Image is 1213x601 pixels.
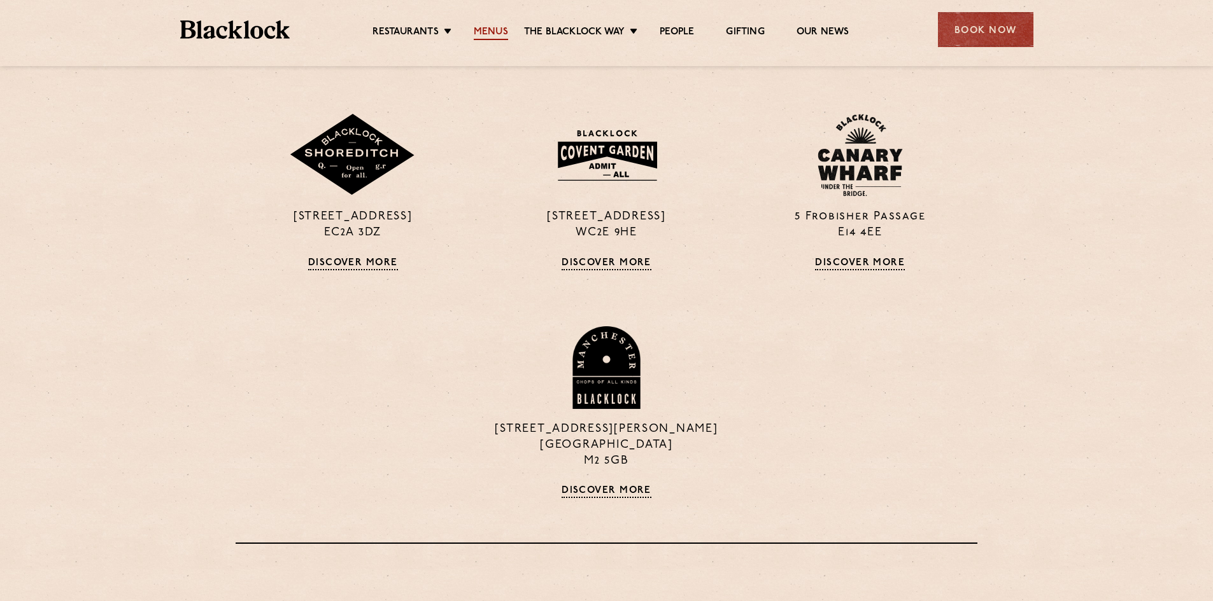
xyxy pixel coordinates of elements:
[815,258,905,270] a: Discover More
[571,326,642,409] img: BL_Manchester_Logo-bleed.png
[236,209,470,241] p: [STREET_ADDRESS] EC2A 3DZ
[797,26,849,40] a: Our News
[289,114,416,197] img: Shoreditch-stamp-v2-default.svg
[562,485,651,498] a: Discover More
[308,258,398,270] a: Discover More
[726,26,764,40] a: Gifting
[938,12,1033,47] div: Book Now
[524,26,625,40] a: The Blacklock Way
[818,114,903,197] img: BL_CW_Logo_Website.svg
[562,258,651,270] a: Discover More
[489,209,723,241] p: [STREET_ADDRESS] WC2E 9HE
[489,422,723,469] p: [STREET_ADDRESS][PERSON_NAME] [GEOGRAPHIC_DATA] M2 5GB
[372,26,439,40] a: Restaurants
[743,209,977,241] p: 5 Frobisher Passage E14 4EE
[474,26,508,40] a: Menus
[545,122,668,188] img: BLA_1470_CoventGarden_Website_Solid.svg
[660,26,694,40] a: People
[180,20,290,39] img: BL_Textured_Logo-footer-cropped.svg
